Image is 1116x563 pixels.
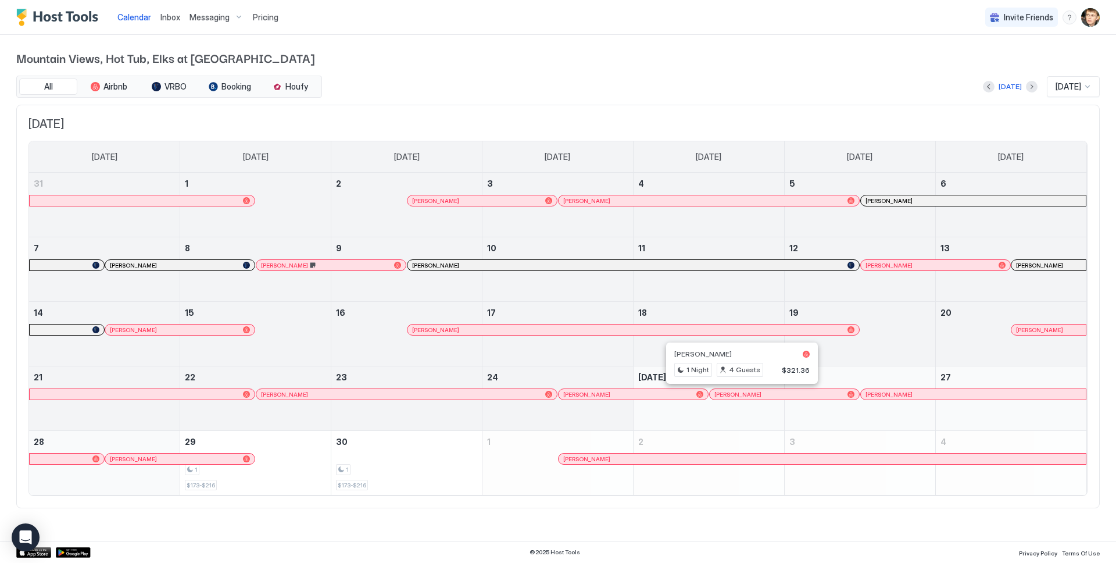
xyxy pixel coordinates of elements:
[92,152,117,162] span: [DATE]
[940,372,951,382] span: 27
[185,437,196,447] span: 29
[117,12,151,22] span: Calendar
[936,173,1086,194] a: September 6, 2025
[865,262,1006,269] div: [PERSON_NAME]
[638,372,666,382] span: [DATE]
[1004,12,1053,23] span: Invite Friends
[80,141,129,173] a: Sunday
[44,81,53,92] span: All
[785,366,935,388] a: September 26, 2025
[110,326,157,334] span: [PERSON_NAME]
[261,262,308,269] span: [PERSON_NAME]
[633,173,784,237] td: September 4, 2025
[261,79,319,95] button: Houfy
[12,523,40,551] div: Open Intercom Messenger
[638,308,647,318] span: 18
[936,366,1086,388] a: September 27, 2025
[487,437,491,447] span: 1
[482,366,634,431] td: September 24, 2025
[34,372,42,382] span: 21
[935,366,1086,431] td: September 27, 2025
[331,237,482,302] td: September 9, 2025
[189,12,230,23] span: Messaging
[336,179,341,188] span: 2
[34,243,39,253] span: 7
[29,431,180,452] a: September 28, 2025
[634,173,784,194] a: September 4, 2025
[638,243,645,253] span: 11
[394,152,420,162] span: [DATE]
[789,243,798,253] span: 12
[482,173,633,194] a: September 3, 2025
[29,366,180,388] a: September 21, 2025
[784,302,935,366] td: September 19, 2025
[180,302,331,366] td: September 15, 2025
[634,431,784,452] a: October 2, 2025
[563,455,1081,463] div: [PERSON_NAME]
[29,173,180,194] a: August 31, 2025
[185,179,188,188] span: 1
[936,237,1086,259] a: September 13, 2025
[110,455,251,463] div: [PERSON_NAME]
[1026,81,1038,92] button: Next month
[243,152,269,162] span: [DATE]
[482,237,634,302] td: September 10, 2025
[633,302,784,366] td: September 18, 2025
[336,308,345,318] span: 16
[56,547,91,558] a: Google Play Store
[29,302,180,323] a: September 14, 2025
[487,179,493,188] span: 3
[1056,81,1081,92] span: [DATE]
[847,152,872,162] span: [DATE]
[940,179,946,188] span: 6
[110,262,157,269] span: [PERSON_NAME]
[412,326,854,334] div: [PERSON_NAME]
[336,372,347,382] span: 23
[80,79,138,95] button: Airbnb
[261,262,401,269] div: [PERSON_NAME]
[784,237,935,302] td: September 12, 2025
[221,81,251,92] span: Booking
[865,197,913,205] span: [PERSON_NAME]
[110,455,157,463] span: [PERSON_NAME]
[187,482,215,489] span: $173-$216
[563,197,854,205] div: [PERSON_NAME]
[638,179,644,188] span: 4
[785,237,935,259] a: September 12, 2025
[28,117,1088,131] span: [DATE]
[331,366,482,431] td: September 23, 2025
[412,197,552,205] div: [PERSON_NAME]
[633,366,784,431] td: September 25, 2025
[865,197,1081,205] div: [PERSON_NAME]
[336,243,342,253] span: 9
[997,80,1024,94] button: [DATE]
[674,350,732,358] span: [PERSON_NAME]
[784,173,935,237] td: September 5, 2025
[261,391,308,398] span: [PERSON_NAME]
[1019,546,1057,558] a: Privacy Policy
[180,431,331,452] a: September 29, 2025
[789,179,795,188] span: 5
[789,308,799,318] span: 19
[789,437,795,447] span: 3
[1016,326,1081,334] div: [PERSON_NAME]
[29,237,180,302] td: September 7, 2025
[231,141,280,173] a: Monday
[935,237,1086,302] td: September 13, 2025
[331,237,482,259] a: September 9, 2025
[180,431,331,496] td: September 29, 2025
[835,141,884,173] a: Friday
[16,547,51,558] a: App Store
[563,391,703,398] div: [PERSON_NAME]
[983,81,995,92] button: Previous month
[545,152,570,162] span: [DATE]
[482,302,633,323] a: September 17, 2025
[940,243,950,253] span: 13
[331,302,482,366] td: September 16, 2025
[103,81,127,92] span: Airbnb
[482,431,633,452] a: October 1, 2025
[180,366,331,431] td: September 22, 2025
[634,366,784,388] a: September 25, 2025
